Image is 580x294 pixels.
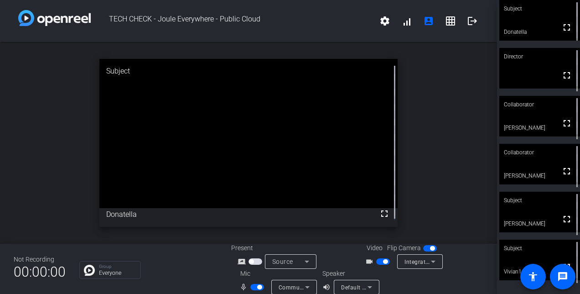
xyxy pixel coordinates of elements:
[528,271,539,282] mat-icon: accessibility
[14,261,66,283] span: 00:00:00
[99,264,136,269] p: Group
[387,243,421,253] span: Flip Camera
[272,258,293,265] span: Source
[499,96,580,113] div: Collaborator
[238,256,249,267] mat-icon: screen_share_outline
[322,269,377,278] div: Speaker
[561,166,572,177] mat-icon: fullscreen
[423,16,434,26] mat-icon: account_box
[99,270,136,276] p: Everyone
[561,214,572,225] mat-icon: fullscreen
[561,70,572,81] mat-icon: fullscreen
[404,258,487,265] span: Integrated Camera (04f2:b6ea)
[445,16,456,26] mat-icon: grid_on
[231,243,322,253] div: Present
[379,208,390,219] mat-icon: fullscreen
[467,16,478,26] mat-icon: logout
[557,271,568,282] mat-icon: message
[561,262,572,273] mat-icon: fullscreen
[499,192,580,209] div: Subject
[561,118,572,129] mat-icon: fullscreen
[396,10,418,32] button: signal_cellular_alt
[14,255,66,264] div: Not Recording
[322,282,333,293] mat-icon: volume_up
[239,282,250,293] mat-icon: mic_none
[499,144,580,161] div: Collaborator
[365,256,376,267] mat-icon: videocam_outline
[561,22,572,33] mat-icon: fullscreen
[499,48,580,65] div: Director
[279,283,454,291] span: Communications - Headset Microphone (Poly BT700) (047f:02e6)
[18,10,91,26] img: white-gradient.svg
[367,243,383,253] span: Video
[499,240,580,257] div: Subject
[341,283,484,291] span: Default - Headset Earphone (Poly BT700) (047f:02e6)
[379,16,390,26] mat-icon: settings
[84,265,95,276] img: Chat Icon
[231,269,322,278] div: Mic
[91,10,374,32] span: TECH CHECK - Joule Everywhere - Public Cloud
[99,59,398,84] div: Subject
